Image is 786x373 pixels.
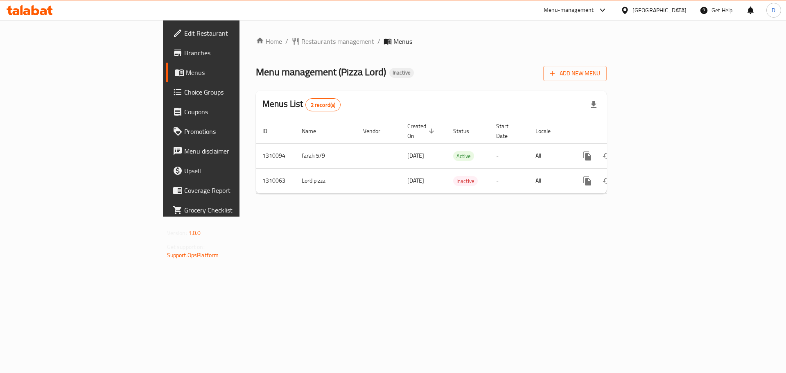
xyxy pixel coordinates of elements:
[363,126,391,136] span: Vendor
[306,101,341,109] span: 2 record(s)
[184,185,288,195] span: Coverage Report
[597,171,617,191] button: Change Status
[184,87,288,97] span: Choice Groups
[407,175,424,186] span: [DATE]
[453,151,474,161] span: Active
[184,107,288,117] span: Coupons
[167,242,205,252] span: Get support on:
[302,126,327,136] span: Name
[377,36,380,46] li: /
[256,36,607,46] nav: breadcrumb
[184,28,288,38] span: Edit Restaurant
[389,68,414,78] div: Inactive
[393,36,412,46] span: Menus
[632,6,687,15] div: [GEOGRAPHIC_DATA]
[166,141,294,161] a: Menu disclaimer
[407,150,424,161] span: [DATE]
[496,121,519,141] span: Start Date
[529,143,571,168] td: All
[550,68,600,79] span: Add New Menu
[535,126,561,136] span: Locale
[772,6,775,15] span: D
[544,5,594,15] div: Menu-management
[490,168,529,193] td: -
[453,176,478,186] span: Inactive
[543,66,607,81] button: Add New Menu
[389,69,414,76] span: Inactive
[166,63,294,82] a: Menus
[166,82,294,102] a: Choice Groups
[597,146,617,166] button: Change Status
[188,228,201,238] span: 1.0.0
[262,126,278,136] span: ID
[262,98,341,111] h2: Menus List
[256,119,663,194] table: enhanced table
[166,23,294,43] a: Edit Restaurant
[166,43,294,63] a: Branches
[184,166,288,176] span: Upsell
[295,168,357,193] td: Lord pizza
[578,146,597,166] button: more
[186,68,288,77] span: Menus
[305,98,341,111] div: Total records count
[184,205,288,215] span: Grocery Checklist
[578,171,597,191] button: more
[295,143,357,168] td: farah 5/9
[166,122,294,141] a: Promotions
[166,161,294,181] a: Upsell
[184,127,288,136] span: Promotions
[407,121,437,141] span: Created On
[184,146,288,156] span: Menu disclaimer
[301,36,374,46] span: Restaurants management
[167,228,187,238] span: Version:
[167,250,219,260] a: Support.OpsPlatform
[166,200,294,220] a: Grocery Checklist
[256,63,386,81] span: Menu management ( Pizza Lord )
[490,143,529,168] td: -
[291,36,374,46] a: Restaurants management
[184,48,288,58] span: Branches
[166,102,294,122] a: Coupons
[529,168,571,193] td: All
[584,95,603,115] div: Export file
[571,119,663,144] th: Actions
[453,126,480,136] span: Status
[166,181,294,200] a: Coverage Report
